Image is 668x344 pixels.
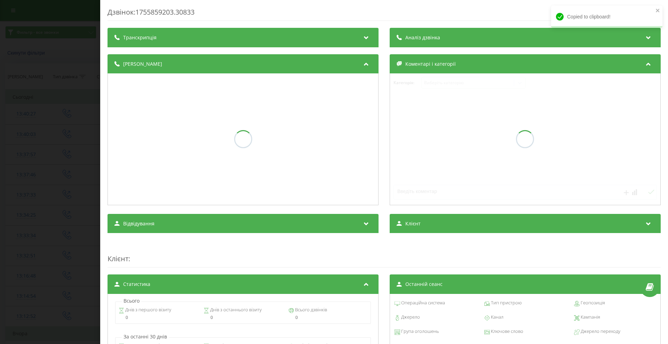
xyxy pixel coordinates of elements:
[108,254,128,263] span: Клієнт
[490,299,522,306] span: Тип пристрою
[490,314,503,321] span: Канал
[123,220,154,227] span: Відвідування
[405,34,440,41] span: Аналіз дзвінка
[400,299,445,306] span: Операційна система
[122,333,169,340] p: За останні 30 днів
[580,314,600,321] span: Кампанія
[123,61,162,67] span: [PERSON_NAME]
[490,328,523,335] span: Ключове слово
[400,328,439,335] span: Група оголошень
[580,328,620,335] span: Джерело переходу
[288,315,367,320] div: 0
[405,220,421,227] span: Клієнт
[123,281,150,288] span: Статистика
[405,61,456,67] span: Коментарі і категорії
[551,6,662,28] div: Copied to clipboard!
[580,299,605,306] span: Геопозиція
[405,281,443,288] span: Останній сеанс
[400,314,420,321] span: Джерело
[119,315,198,320] div: 0
[204,315,283,320] div: 0
[108,240,661,267] div: :
[209,306,262,313] span: Днів з останнього візиту
[108,7,661,21] div: Дзвінок : 1755859203.30833
[123,34,157,41] span: Транскрипція
[294,306,327,313] span: Всього дзвінків
[122,297,141,304] p: Всього
[655,8,660,14] button: close
[124,306,171,313] span: Днів з першого візиту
